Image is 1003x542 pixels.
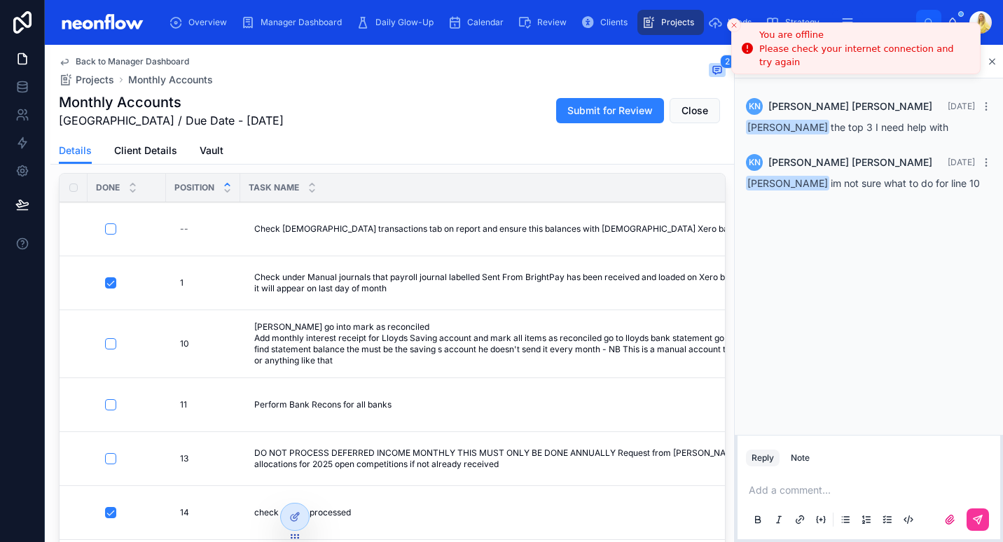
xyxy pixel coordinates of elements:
[749,157,761,168] span: KN
[254,399,392,410] span: Perform Bank Recons for all banks
[254,447,805,470] span: DO NOT PROCESS DEFERRED INCOME MONTHLY THIS MUST ONLY BE DONE ANNUALLY Request from [PERSON_NAME]...
[165,10,237,35] a: Overview
[537,17,567,28] span: Review
[254,321,805,366] span: [PERSON_NAME] go into mark as reconciled Add monthly interest receipt for Lloyds Saving account a...
[59,56,189,67] a: Back to Manager Dashboard
[791,452,810,464] div: Note
[670,98,720,123] button: Close
[948,157,975,167] span: [DATE]
[200,138,223,166] a: Vault
[556,98,664,123] button: Submit for Review
[513,10,576,35] a: Review
[59,112,284,129] span: [GEOGRAPHIC_DATA] / Due Date - [DATE]
[59,92,284,112] h1: Monthly Accounts
[76,73,114,87] span: Projects
[443,10,513,35] a: Calendar
[237,10,352,35] a: Manager Dashboard
[59,144,92,158] span: Details
[180,223,188,235] div: --
[768,155,932,169] span: [PERSON_NAME] [PERSON_NAME]
[467,17,504,28] span: Calendar
[728,17,752,28] span: Leads
[761,10,829,35] a: Strategy
[948,101,975,111] span: [DATE]
[174,182,214,193] span: Position
[59,138,92,165] a: Details
[254,272,805,294] span: Check under Manual journals that payroll journal labelled Sent From BrightPay has been received a...
[114,144,177,158] span: Client Details
[720,55,735,69] span: 2
[261,17,342,28] span: Manager Dashboard
[249,182,299,193] span: Task Name
[704,10,761,35] a: Leads
[128,73,213,87] a: Monthly Accounts
[749,101,761,112] span: KN
[59,73,114,87] a: Projects
[746,121,948,133] span: the top 3 I need help with
[375,17,434,28] span: Daily Glow-Up
[682,104,708,118] span: Close
[56,11,148,34] img: App logo
[96,182,120,193] span: Done
[180,399,187,410] span: 11
[114,138,177,166] a: Client Details
[159,7,916,38] div: scrollable content
[576,10,637,35] a: Clients
[768,99,932,113] span: [PERSON_NAME] [PERSON_NAME]
[785,450,815,466] button: Note
[180,507,189,518] span: 14
[709,63,726,80] button: 2
[567,104,653,118] span: Submit for Review
[188,17,227,28] span: Overview
[180,338,189,349] span: 10
[180,277,184,289] span: 1
[746,177,980,189] span: im not sure what to do for line 10
[254,507,351,518] span: check all bills processed
[746,120,829,134] span: [PERSON_NAME]
[661,17,694,28] span: Projects
[180,453,188,464] span: 13
[759,43,969,68] div: Please check your internet connection and try again
[637,10,704,35] a: Projects
[746,450,780,466] button: Reply
[600,17,628,28] span: Clients
[200,144,223,158] span: Vault
[746,176,829,190] span: [PERSON_NAME]
[254,223,773,235] span: Check [DEMOGRAPHIC_DATA] transactions tab on report and ensure this balances with [DEMOGRAPHIC_DA...
[759,28,969,42] div: You are offline
[352,10,443,35] a: Daily Glow-Up
[727,18,741,32] button: Close toast
[76,56,189,67] span: Back to Manager Dashboard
